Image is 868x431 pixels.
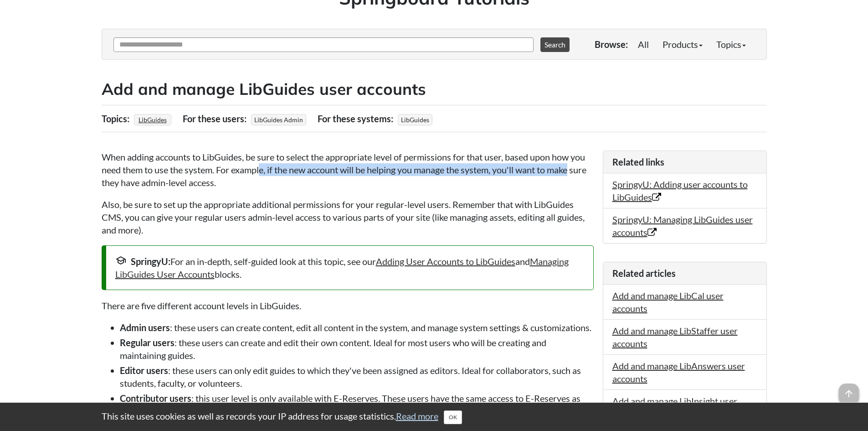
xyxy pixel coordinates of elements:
[709,35,753,53] a: Topics
[376,256,515,267] a: Adding User Accounts to LibGuides
[92,410,776,424] div: This site uses cookies as well as records your IP address for usage statistics.
[839,384,859,395] a: arrow_upward
[656,35,709,53] a: Products
[398,114,432,125] span: LibGuides
[444,410,462,424] button: Close
[631,35,656,53] a: All
[120,336,594,362] li: : these users can create and edit their own content. Ideal for most users who will be creating an...
[120,337,175,348] strong: Regular users
[251,114,306,125] span: LibGuides Admin
[612,214,753,238] a: SpringyU: Managing LibGuides user accounts
[102,198,594,236] p: Also, be sure to set up the appropriate additional permissions for your regular-level users. Reme...
[131,256,170,267] strong: SpringyU:
[612,268,676,279] span: Related articles
[839,384,859,404] span: arrow_upward
[120,365,168,376] strong: Editor users
[318,110,395,127] div: For these systems:
[115,255,584,280] div: For an in-depth, self-guided look at this topic, see our and blocks.
[612,179,748,203] a: SpringyU: Adding user accounts to LibGuides
[396,410,438,421] a: Read more
[612,360,745,384] a: Add and manage LibAnswers user accounts
[102,110,132,127] div: Topics:
[120,393,191,404] strong: Contributor users
[612,395,737,419] a: Add and manage LibInsight user accounts
[102,78,767,100] h2: Add and manage LibGuides user accounts
[120,322,170,333] strong: Admin users
[137,113,168,126] a: LibGuides
[612,290,724,314] a: Add and manage LibCal user accounts
[102,299,594,312] p: There are five different account levels in LibGuides.
[102,151,594,189] p: When adding accounts to LibGuides, be sure to select the appropriate level of permissions for tha...
[540,37,570,52] button: Search
[120,392,594,417] li: : this user level is only available with E-Reserves. These users have the same access to E-Reserv...
[120,321,594,334] li: : these users can create content, edit all content in the system, and manage system settings & cu...
[115,255,126,266] span: school
[612,156,664,167] span: Related links
[120,364,594,389] li: : these users can only edit guides to which they've been assigned as editors. Ideal for collabora...
[612,325,738,349] a: Add and manage LibStaffer user accounts
[595,38,628,51] p: Browse:
[183,110,249,127] div: For these users:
